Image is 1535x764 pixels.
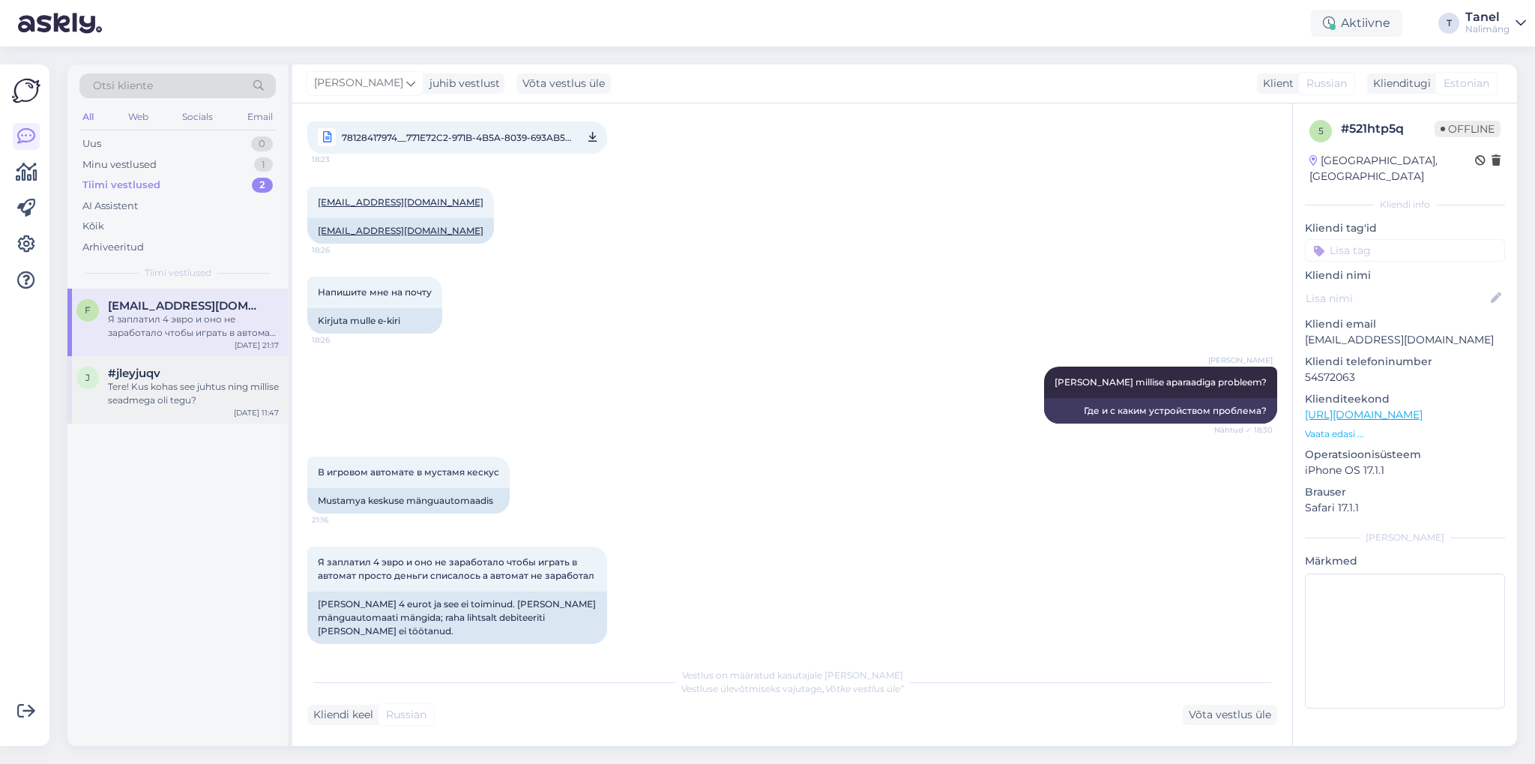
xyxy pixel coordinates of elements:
[386,707,426,723] span: Russian
[1311,10,1402,37] div: Aktiivne
[1183,705,1277,725] div: Võta vestlus üle
[1438,13,1459,34] div: T
[1305,553,1505,569] p: Märkmed
[307,488,510,514] div: Mustamya keskuse mänguautomaadis
[312,645,368,656] span: 21:17
[1309,153,1475,184] div: [GEOGRAPHIC_DATA], [GEOGRAPHIC_DATA]
[1318,125,1324,136] span: 5
[1367,76,1431,91] div: Klienditugi
[318,225,483,236] a: [EMAIL_ADDRESS][DOMAIN_NAME]
[1305,239,1505,262] input: Lisa tag
[307,592,607,644] div: [PERSON_NAME] 4 eurot ja see ei toiminud. [PERSON_NAME] mänguautomaati mängida; raha lihtsalt deb...
[1305,427,1505,441] p: Vaata edasi ...
[82,219,104,234] div: Kõik
[312,244,368,256] span: 18:26
[821,683,904,694] i: „Võtke vestlus üle”
[1341,120,1435,138] div: # 521htp5q
[423,76,500,91] div: juhib vestlust
[1305,316,1505,332] p: Kliendi email
[82,157,157,172] div: Minu vestlused
[1306,76,1347,91] span: Russian
[318,196,483,208] a: [EMAIL_ADDRESS][DOMAIN_NAME]
[1305,463,1505,478] p: iPhone OS 17.1.1
[1305,408,1423,421] a: [URL][DOMAIN_NAME]
[1435,121,1501,137] span: Offline
[108,313,279,340] div: Я заплатил 4 эвро и оно не заработало чтобы играть в автомат просто деньги списалось а автомат не...
[1305,220,1505,236] p: Kliendi tag'id
[312,150,368,169] span: 18:23
[1305,354,1505,370] p: Kliendi telefoninumber
[1305,447,1505,463] p: Operatsioonisüsteem
[342,128,572,147] span: 78128417974__771E72C2-971B-4B5A-8039-693AB537315F.MOV
[1444,76,1489,91] span: Estonian
[307,308,442,334] div: Kirjuta mulle e-kiri
[314,75,403,91] span: [PERSON_NAME]
[1305,268,1505,283] p: Kliendi nimi
[125,107,151,127] div: Web
[1465,23,1510,35] div: Nalimäng
[179,107,216,127] div: Socials
[108,380,279,407] div: Tere! Kus kohas see juhtus ning millise seadmega oli tegu?
[307,707,373,723] div: Kliendi keel
[516,73,611,94] div: Võta vestlus üle
[82,136,101,151] div: Uus
[312,334,368,346] span: 18:26
[79,107,97,127] div: All
[85,304,91,316] span: f
[1208,355,1273,366] span: [PERSON_NAME]
[1305,332,1505,348] p: [EMAIL_ADDRESS][DOMAIN_NAME]
[1465,11,1526,35] a: TanelNalimäng
[108,367,160,380] span: #jleyjuqv
[85,372,90,383] span: j
[1305,484,1505,500] p: Brauser
[682,670,903,681] span: Vestlus on määratud kasutajale [PERSON_NAME]
[82,199,138,214] div: AI Assistent
[1306,290,1488,307] input: Lisa nimi
[1055,376,1267,388] span: [PERSON_NAME] millise aparaadiga probleem?
[1305,531,1505,544] div: [PERSON_NAME]
[312,514,368,526] span: 21:16
[1044,398,1277,424] div: Где и с каким устройством проблема?
[93,78,153,94] span: Otsi kliente
[234,407,279,418] div: [DATE] 11:47
[235,340,279,351] div: [DATE] 21:17
[1305,500,1505,516] p: Safari 17.1.1
[254,157,273,172] div: 1
[1465,11,1510,23] div: Tanel
[12,76,40,105] img: Askly Logo
[1214,424,1273,436] span: Nähtud ✓ 18:30
[82,240,144,255] div: Arhiveeritud
[145,266,211,280] span: Tiimi vestlused
[1257,76,1294,91] div: Klient
[307,121,607,154] a: 78128417974__771E72C2-971B-4B5A-8039-693AB537315F.MOV18:23
[82,178,160,193] div: Tiimi vestlused
[318,556,594,581] span: Я заплатил 4 эвро и оно не заработало чтобы играть в автомат просто деньги списалось а автомат не...
[318,466,499,478] span: В игровом автомате в мустамя кескус
[108,299,264,313] span: frakken228@gmail.com
[244,107,276,127] div: Email
[251,136,273,151] div: 0
[1305,198,1505,211] div: Kliendi info
[1305,370,1505,385] p: 54572063
[1305,391,1505,407] p: Klienditeekond
[318,286,432,298] span: Напишите мне на почту
[681,683,904,694] span: Vestluse ülevõtmiseks vajutage
[252,178,273,193] div: 2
